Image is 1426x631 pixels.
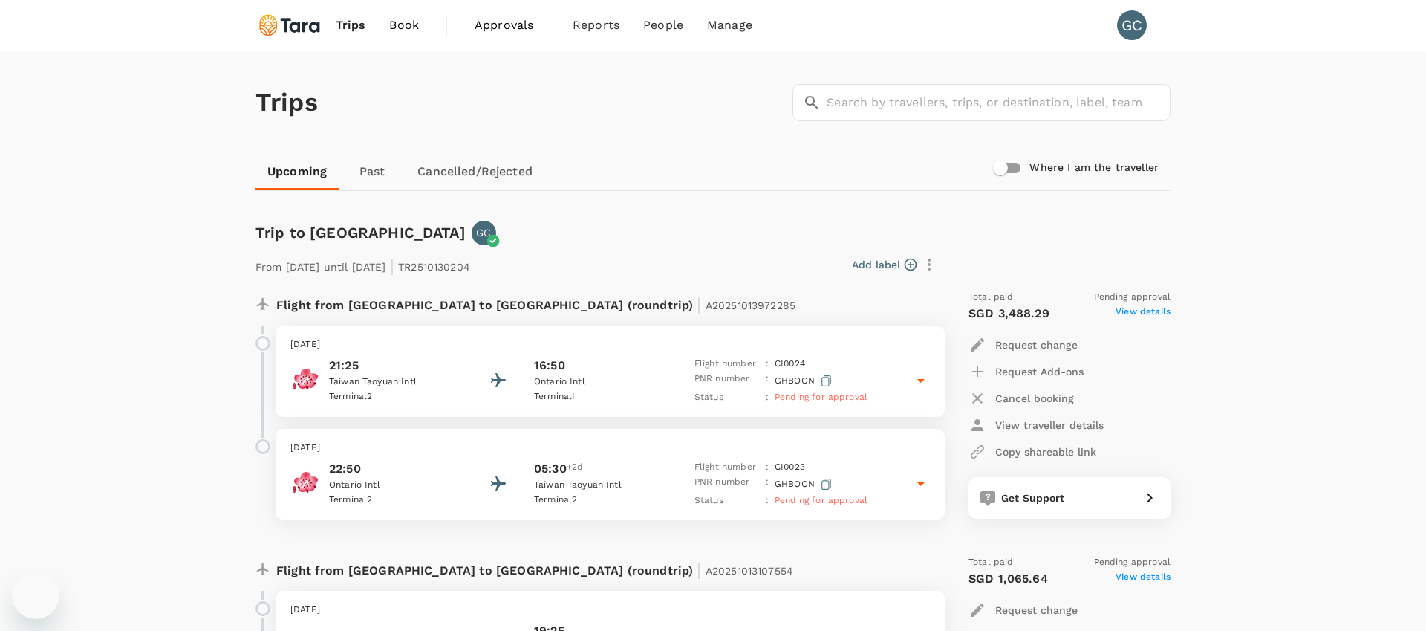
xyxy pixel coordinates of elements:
p: SGD 1,065.64 [968,570,1048,588]
p: GC [476,225,491,240]
button: Copy shareable link [968,439,1096,465]
p: 05:30 [534,460,567,478]
span: Get Support [1001,492,1065,504]
span: View details [1116,570,1171,588]
p: : [766,460,769,475]
span: Trips [336,16,366,34]
p: Request change [995,337,1078,352]
a: Upcoming [255,154,339,190]
a: Cancelled/Rejected [406,154,544,190]
span: Reports [573,16,619,34]
p: [DATE] [290,603,930,618]
p: Status [694,390,760,405]
span: Book [389,16,419,34]
p: Terminal 2 [329,493,463,508]
p: CI 0023 [775,460,805,475]
h6: Where I am the traveller [1029,160,1159,176]
h6: Trip to [GEOGRAPHIC_DATA] [255,221,466,245]
p: CI 0024 [775,357,805,372]
iframe: Button to launch messaging window [12,572,59,619]
p: : [766,494,769,508]
p: Terminal I [534,389,668,404]
button: Cancel booking [968,385,1074,412]
p: Flight from [GEOGRAPHIC_DATA] to [GEOGRAPHIC_DATA] (roundtrip) [276,290,795,317]
span: | [697,560,701,580]
p: Ontario Intl [329,478,463,493]
p: Taiwan Taoyuan Intl [534,478,668,493]
button: Request change [968,597,1078,624]
p: 22:50 [329,460,463,478]
span: Pending approval [1094,555,1171,570]
p: GHBOON [775,372,835,390]
p: Terminal 2 [534,493,668,508]
span: Approvals [475,16,549,34]
p: Flight from [GEOGRAPHIC_DATA] to [GEOGRAPHIC_DATA] (roundtrip) [276,555,793,582]
span: | [697,294,701,315]
p: Flight number [694,460,760,475]
p: View traveller details [995,418,1104,433]
span: | [390,256,394,276]
span: Pending for approval [775,495,867,505]
span: +2d [567,460,583,478]
button: Add label [852,257,917,272]
span: Pending for approval [775,392,867,402]
p: Copy shareable link [995,444,1096,459]
span: A20251013107554 [706,565,793,577]
p: SGD 3,488.29 [968,305,1049,323]
span: Total paid [968,290,1014,305]
p: 21:25 [329,357,463,375]
span: View details [1116,305,1171,323]
span: Total paid [968,555,1014,570]
p: Request change [995,603,1078,618]
p: Terminal 2 [329,389,463,404]
div: GC [1117,10,1147,40]
p: Cancel booking [995,391,1074,406]
p: Flight number [694,357,760,372]
span: A20251013972285 [706,300,795,311]
a: Past [339,154,406,190]
img: Tara Climate Ltd [255,9,324,42]
img: China Airlines [290,364,320,394]
p: Ontario Intl [534,375,668,389]
button: Request Add-ons [968,358,1084,385]
p: : [766,357,769,372]
h1: Trips [255,51,318,154]
input: Search by travellers, trips, or destination, label, team [827,84,1171,121]
p: Taiwan Taoyuan Intl [329,375,463,389]
button: View traveller details [968,412,1104,439]
p: From [DATE] until [DATE] TR2510130204 [255,251,470,278]
img: China Airlines [290,467,320,497]
p: 16:50 [534,357,565,375]
p: Request Add-ons [995,364,1084,379]
p: Status [694,494,760,508]
p: : [766,372,769,390]
span: Pending approval [1094,290,1171,305]
button: Request change [968,331,1078,358]
p: PNR number [694,475,760,494]
span: People [643,16,683,34]
p: : [766,390,769,405]
p: [DATE] [290,441,930,456]
span: Manage [707,16,752,34]
p: [DATE] [290,337,930,352]
p: GHBOON [775,475,835,494]
p: PNR number [694,372,760,390]
p: : [766,475,769,494]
